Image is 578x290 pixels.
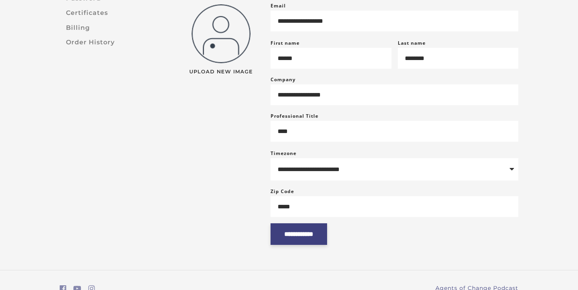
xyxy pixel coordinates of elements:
a: Order History [60,35,165,49]
label: Timezone [271,150,296,157]
label: Company [271,75,296,84]
a: Certificates [60,6,165,20]
a: Billing [60,20,165,35]
label: First name [271,40,300,46]
span: Upload New Image [184,69,258,75]
label: Zip Code [271,187,294,196]
label: Email [271,1,286,11]
label: Last name [398,40,426,46]
label: Professional Title [271,111,318,121]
